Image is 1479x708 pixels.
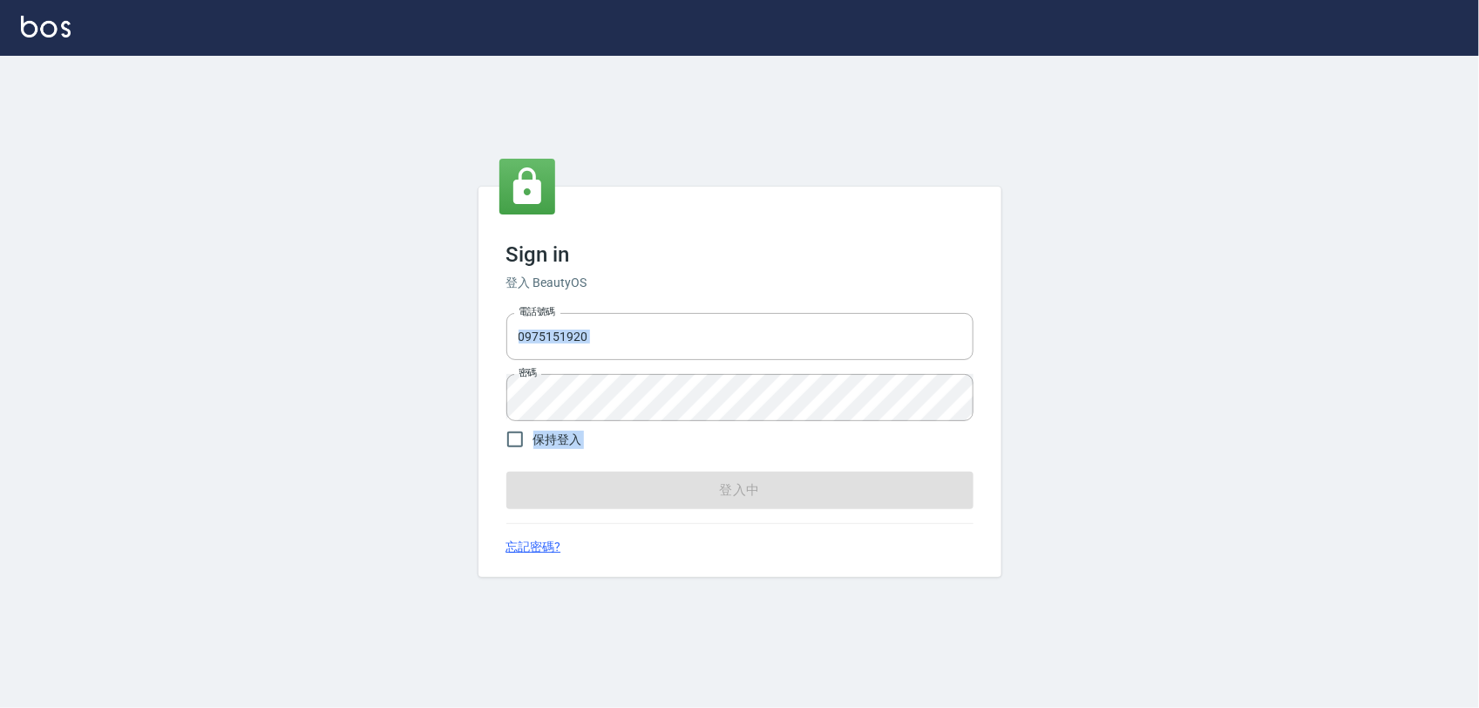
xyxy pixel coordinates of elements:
label: 電話號碼 [519,305,555,318]
span: 保持登入 [533,431,582,449]
h3: Sign in [506,242,974,267]
a: 忘記密碼? [506,538,561,556]
label: 密碼 [519,366,537,379]
img: Logo [21,16,71,37]
h6: 登入 BeautyOS [506,274,974,292]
